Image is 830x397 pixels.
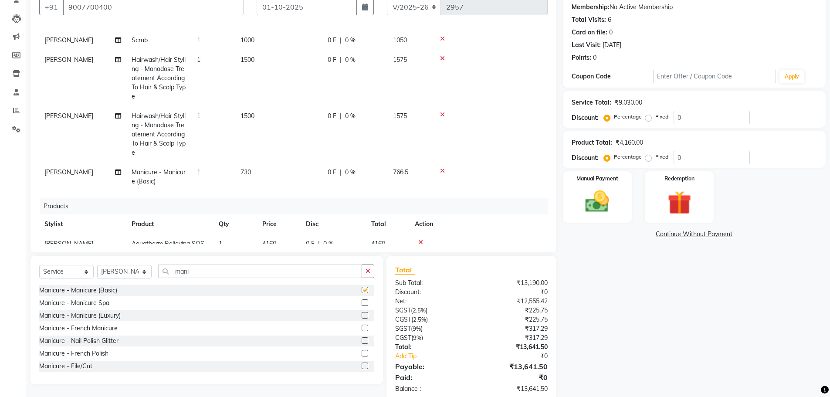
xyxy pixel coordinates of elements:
span: Manicure - Manicure (Basic) [132,168,186,185]
div: ( ) [389,306,471,315]
label: Redemption [664,175,694,183]
div: No Active Membership [572,3,817,12]
div: 0 [593,53,596,62]
div: Manicure - Manicure (Basic) [39,286,117,295]
div: ₹13,190.00 [471,278,554,288]
th: Action [410,214,548,234]
span: | [340,36,342,45]
div: Discount: [572,113,599,122]
span: Total [395,265,415,275]
div: Manicure - Nail Polish Glitter [39,336,119,346]
span: | [318,239,320,248]
div: Balance : [389,384,471,394]
span: 730 [241,168,251,176]
span: Hairwash/Hair Styling - Monodose Treatement According To Hair & Scalp Type [132,112,186,156]
div: Card on file: [572,28,607,37]
label: Percentage [614,113,642,121]
div: Manicure - French Manicure [39,324,118,333]
th: Total [366,214,410,234]
span: | [340,55,342,64]
div: Service Total: [572,98,611,107]
span: 1500 [241,112,254,120]
th: Stylist [39,214,126,234]
div: ₹9,030.00 [615,98,642,107]
div: Coupon Code [572,72,654,81]
span: 2.5% [413,316,426,323]
span: 1 [197,36,200,44]
a: Add Tip [389,352,485,361]
span: SGST [395,306,411,314]
th: Qty [213,214,257,234]
div: 0 [609,28,613,37]
span: 1575 [393,56,407,64]
span: 0 F [328,55,336,64]
span: 1 [197,168,200,176]
span: 766.5 [393,168,408,176]
div: ₹317.29 [471,333,554,343]
label: Percentage [614,153,642,161]
span: | [340,112,342,121]
span: 1 [197,56,200,64]
div: Discount: [572,153,599,163]
img: _cash.svg [578,188,617,215]
span: 0 % [323,239,334,248]
div: ₹13,641.50 [471,384,554,394]
span: 0 F [306,239,315,248]
div: ₹13,641.50 [471,361,554,372]
div: Product Total: [572,138,612,147]
span: 1500 [241,56,254,64]
div: ₹0 [471,372,554,383]
span: 1 [197,112,200,120]
div: ₹317.29 [471,324,554,333]
div: Points: [572,53,591,62]
span: SGST [395,325,411,333]
span: Aquatherm Relieving SOS Cream [132,240,204,257]
div: Sub Total: [389,278,471,288]
img: _gift.svg [660,188,699,217]
button: Apply [779,70,804,83]
span: 0 F [328,168,336,177]
span: [PERSON_NAME] [44,168,93,176]
div: [DATE] [603,41,621,50]
span: 0 % [345,168,356,177]
div: Manicure - French Polish [39,349,108,358]
div: ₹0 [485,352,554,361]
span: 9% [413,325,421,332]
div: Membership: [572,3,610,12]
div: ₹12,555.42 [471,297,554,306]
div: ( ) [389,324,471,333]
span: 0 % [345,112,356,121]
span: 0 F [328,36,336,45]
label: Fixed [655,153,668,161]
div: ₹4,160.00 [616,138,643,147]
label: Fixed [655,113,668,121]
span: 1 [219,240,222,248]
span: 1575 [393,112,407,120]
span: 0 % [345,55,356,64]
div: Discount: [389,288,471,297]
div: Products [40,198,554,214]
div: ₹13,641.50 [471,343,554,352]
div: Manicure - File/Cut [39,362,92,371]
span: 0 F [328,112,336,121]
th: Product [126,214,213,234]
span: 2.5% [413,307,426,314]
span: [PERSON_NAME] [44,36,93,44]
div: ₹225.75 [471,315,554,324]
div: Total: [389,343,471,352]
div: Manicure - Manicure (Luxury) [39,311,121,320]
th: Price [257,214,301,234]
label: Manual Payment [576,175,618,183]
input: Search or Scan [158,265,362,278]
span: [PERSON_NAME] [44,240,93,248]
div: ₹225.75 [471,306,554,315]
div: ( ) [389,333,471,343]
div: 6 [608,15,611,24]
div: Last Visit: [572,41,601,50]
div: ₹0 [471,288,554,297]
span: 4160 [371,240,385,248]
input: Enter Offer / Coupon Code [653,70,776,83]
div: Paid: [389,372,471,383]
span: Hairwash/Hair Styling - Monodose Treatement According To Hair & Scalp Type [132,56,186,100]
div: Net: [389,297,471,306]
